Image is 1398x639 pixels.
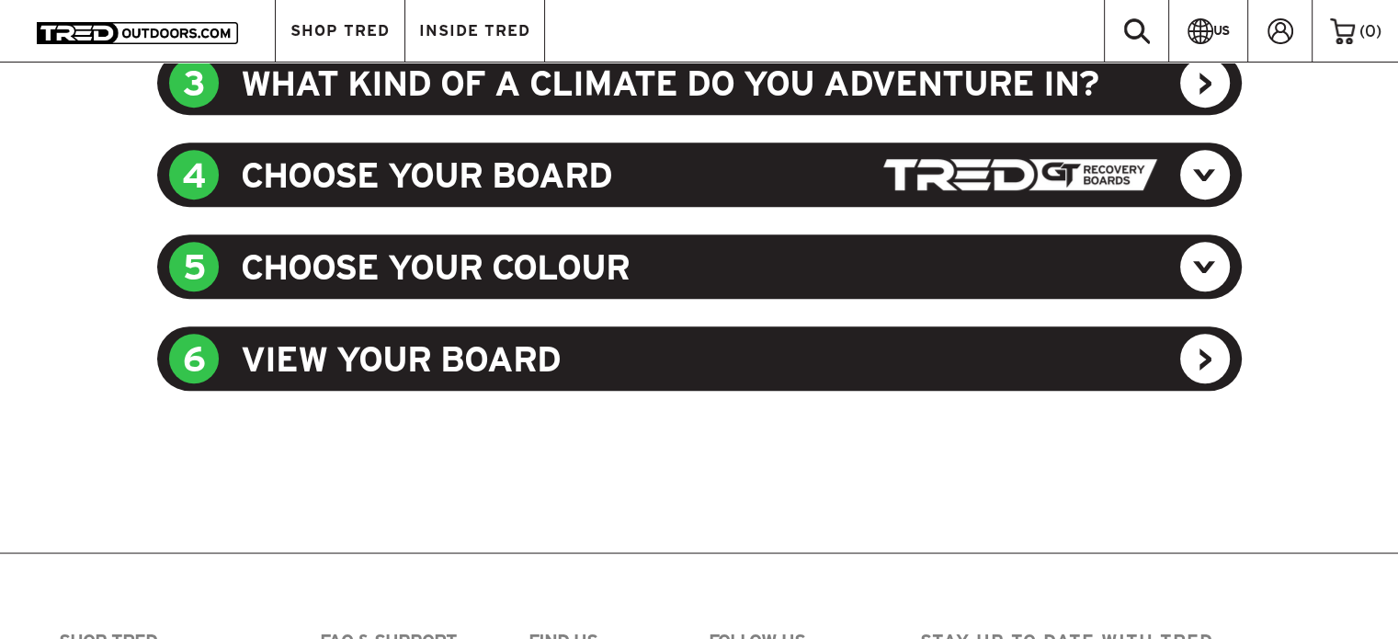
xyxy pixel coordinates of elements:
img: TRED-GT_61adffc8-d1cc-4310-9eb6-ca7fa08a3c62_300x.png [882,158,1158,191]
span: 0 [1365,22,1376,40]
div: CHOOSE YOUR BOARD [157,143,1242,207]
img: cart-icon [1330,18,1355,44]
span: ( ) [1359,23,1381,40]
span: INSIDE TRED [419,23,530,39]
img: TRED Outdoors America [37,22,238,44]
div: VIEW YOUR BOARD [157,326,1242,391]
div: CHOOSE YOUR COLOUR [157,234,1242,299]
span: 4 [169,150,219,200]
span: 6 [169,334,219,383]
span: 5 [169,242,219,291]
span: 3 [169,58,219,108]
div: WHAT KIND OF A CLIMATE DO YOU ADVENTURE IN? [157,51,1242,115]
span: SHOP TRED [290,23,390,39]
